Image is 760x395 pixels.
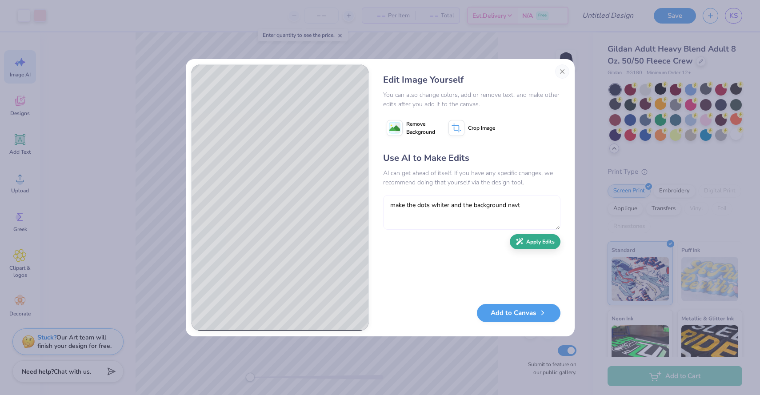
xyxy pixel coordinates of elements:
[468,124,495,132] span: Crop Image
[383,117,439,139] button: Remove Background
[383,90,560,109] div: You can also change colors, add or remove text, and make other edits after you add it to the canvas.
[406,120,435,136] span: Remove Background
[477,304,560,322] button: Add to Canvas
[555,64,569,79] button: Close
[383,168,560,187] div: AI can get ahead of itself. If you have any specific changes, we recommend doing that yourself vi...
[383,73,560,87] div: Edit Image Yourself
[383,195,560,230] textarea: make the dots whiter and the background navt
[510,234,560,250] button: Apply Edits
[445,117,500,139] button: Crop Image
[383,152,560,165] div: Use AI to Make Edits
